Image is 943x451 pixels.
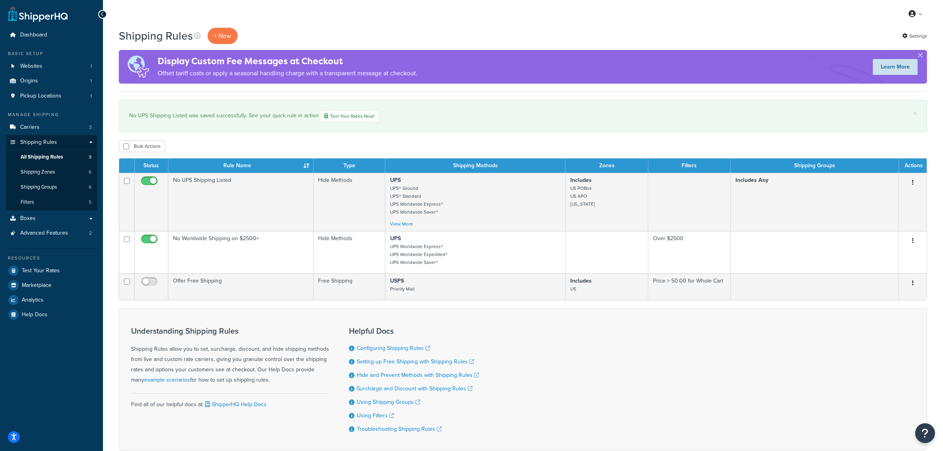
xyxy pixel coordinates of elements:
[6,120,97,135] li: Carriers
[915,423,935,443] button: Open Resource Center
[6,293,97,307] li: Analytics
[6,150,97,164] li: All Shipping Rules
[6,28,97,42] li: Dashboard
[357,344,430,352] a: Configuring Shipping Rules
[314,231,386,273] td: Hide Methods
[22,268,60,274] span: Test Your Rates
[20,78,38,84] span: Origins
[89,199,91,206] span: 5
[21,199,34,206] span: Filters
[385,159,566,173] th: Shipping Methods
[6,180,97,195] a: Shipping Groups 6
[21,169,55,176] span: Shipping Zones
[158,55,417,68] h4: Display Custom Fee Messages at Checkout
[320,110,379,122] a: Test Your Rates Now!
[6,150,97,164] a: All Shipping Rules 3
[131,327,329,385] div: Shipping Rules allow you to set, surcharge, discount, and hide shipping methods from live and cus...
[21,184,57,191] span: Shipping Groups
[20,139,57,146] span: Shipping Rules
[6,74,97,88] a: Origins 1
[6,165,97,180] li: Shipping Zones
[357,371,479,379] a: Hide and Prevent Methods with Shipping Rules
[314,159,386,173] th: Type
[6,111,97,118] div: Manage Shipping
[390,176,401,184] strong: UPS
[648,231,731,273] td: Over $2500
[349,327,479,335] h3: Helpful Docs
[89,169,91,176] span: 6
[6,135,97,150] a: Shipping Rules
[6,264,97,278] a: Test Your Rates
[89,154,91,161] span: 3
[570,285,576,292] small: US
[357,398,420,406] a: Using Shipping Groups
[8,6,68,22] a: ShipperHQ Home
[6,59,97,74] a: Websites 1
[6,59,97,74] li: Websites
[89,230,92,237] span: 2
[357,411,394,420] a: Using Filters
[6,308,97,322] a: Help Docs
[22,297,44,304] span: Analytics
[119,28,193,44] h1: Shipping Rules
[168,173,314,231] td: No UPS Shipping Listed
[648,273,731,300] td: Price > 50.00 for Whole Cart
[131,327,329,335] h3: Understanding Shipping Rules
[6,89,97,103] li: Pickup Locations
[119,50,158,84] img: duties-banner-06bc72dcb5fe05cb3f9472aba00be2ae8eb53ab6f0d8bb03d382ba314ac3c341.png
[90,63,92,70] span: 1
[390,277,404,285] strong: USPS
[89,124,92,131] span: 3
[144,376,190,384] a: example scenarios
[135,159,168,173] th: Status
[6,226,97,241] li: Advanced Features
[6,120,97,135] a: Carriers 3
[357,425,442,433] a: Troubleshooting Shipping Rules
[90,93,92,99] span: 1
[90,78,92,84] span: 1
[570,185,595,208] small: US POBox US APO [US_STATE]
[873,59,918,75] a: Learn More
[914,110,917,117] a: ×
[21,154,63,161] span: All Shipping Rules
[314,273,386,300] td: Free Shipping
[357,384,472,393] a: Surcharge and Discount with Shipping Rules
[6,50,97,57] div: Basic Setup
[20,32,47,38] span: Dashboard
[208,28,238,44] p: + New
[570,176,592,184] strong: Includes
[6,180,97,195] li: Shipping Groups
[158,68,417,79] p: Offset tariff costs or apply a seasonal handling charge with a transparent message at checkout.
[648,159,731,173] th: Filters
[6,226,97,241] a: Advanced Features 2
[6,135,97,210] li: Shipping Rules
[204,400,267,409] a: ShipperHQ Help Docs
[22,282,51,289] span: Marketplace
[566,159,648,173] th: Zones
[6,211,97,226] li: Boxes
[20,215,36,222] span: Boxes
[20,93,61,99] span: Pickup Locations
[131,393,329,410] div: Find all of our helpful docs at:
[6,255,97,262] div: Resources
[6,165,97,180] a: Shipping Zones 6
[390,185,443,216] small: UPS® Ground UPS® Standard UPS Worldwide Express® UPS Worldwide Saver®
[6,195,97,210] li: Filters
[22,311,48,318] span: Help Docs
[168,273,314,300] td: Offer Free Shipping
[390,234,401,243] strong: UPS
[20,230,68,237] span: Advanced Features
[570,277,592,285] strong: Includes
[357,357,474,366] a: Setting up Free Shipping with Shipping Rules
[6,74,97,88] li: Origins
[119,140,165,152] button: Bulk Actions
[20,63,42,70] span: Websites
[6,195,97,210] a: Filters 5
[390,243,448,266] small: UPS Worldwide Express® UPS Worldwide Expedited® UPS Worldwide Saver®
[731,159,899,173] th: Shipping Groups
[6,278,97,292] a: Marketplace
[899,159,927,173] th: Actions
